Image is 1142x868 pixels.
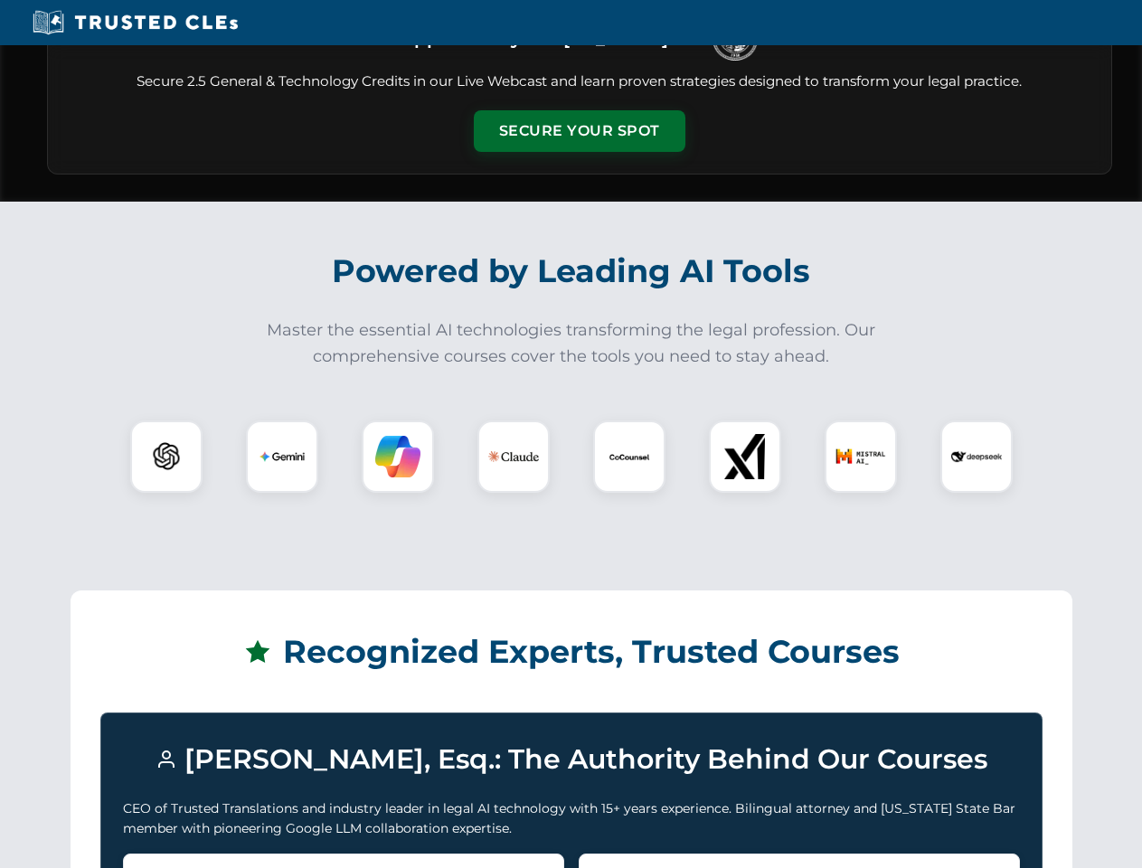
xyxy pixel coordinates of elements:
[477,420,550,493] div: Claude
[123,798,1020,839] p: CEO of Trusted Translations and industry leader in legal AI technology with 15+ years experience....
[951,431,1002,482] img: DeepSeek Logo
[722,434,768,479] img: xAI Logo
[825,420,897,493] div: Mistral AI
[593,420,665,493] div: CoCounsel
[255,317,888,370] p: Master the essential AI technologies transforming the legal profession. Our comprehensive courses...
[488,431,539,482] img: Claude Logo
[27,9,243,36] img: Trusted CLEs
[375,434,420,479] img: Copilot Logo
[474,110,685,152] button: Secure Your Spot
[709,420,781,493] div: xAI
[835,431,886,482] img: Mistral AI Logo
[246,420,318,493] div: Gemini
[940,420,1013,493] div: DeepSeek
[71,240,1072,303] h2: Powered by Leading AI Tools
[362,420,434,493] div: Copilot
[607,434,652,479] img: CoCounsel Logo
[70,71,1090,92] p: Secure 2.5 General & Technology Credits in our Live Webcast and learn proven strategies designed ...
[260,434,305,479] img: Gemini Logo
[123,735,1020,784] h3: [PERSON_NAME], Esq.: The Authority Behind Our Courses
[130,420,203,493] div: ChatGPT
[100,620,1043,684] h2: Recognized Experts, Trusted Courses
[140,430,193,483] img: ChatGPT Logo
